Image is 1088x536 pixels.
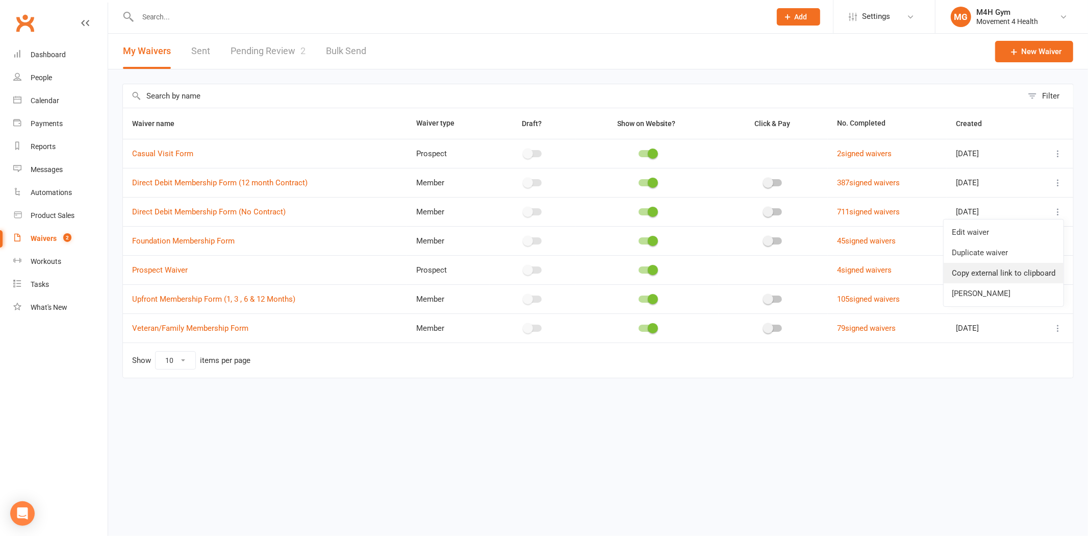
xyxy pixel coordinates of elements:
a: Direct Debit Membership Form (No Contract) [132,207,286,216]
span: Waiver name [132,119,186,128]
th: Waiver type [407,108,490,139]
a: 79signed waivers [837,324,896,333]
td: [DATE] [947,313,1028,343]
input: Search... [135,10,764,24]
span: 2 [300,45,306,56]
button: Draft? [513,117,553,130]
a: Copy external link to clipboard [944,263,1064,283]
div: What's New [31,303,67,311]
td: Member [407,284,490,313]
div: Reports [31,142,56,151]
span: Click & Pay [754,119,790,128]
button: Created [956,117,993,130]
a: Casual Visit Form [132,149,193,158]
div: Dashboard [31,51,66,59]
span: Created [956,119,993,128]
div: Calendar [31,96,59,105]
a: Bulk Send [326,34,366,69]
td: Member [407,168,490,197]
a: What's New [13,296,108,319]
td: Member [407,226,490,255]
a: Upfront Membership Form (1, 3 , 6 & 12 Months) [132,295,295,304]
a: New Waiver [995,41,1073,62]
a: Tasks [13,273,108,296]
span: Show on Website? [617,119,676,128]
a: 2signed waivers [837,149,892,158]
td: [DATE] [947,197,1028,226]
a: Foundation Membership Form [132,236,235,246]
button: Add [777,8,820,26]
div: Filter [1042,90,1059,102]
input: Search by name [123,84,1023,108]
a: Reports [13,135,108,158]
button: Filter [1023,84,1073,108]
a: People [13,66,108,89]
a: Sent [191,34,210,69]
a: Edit waiver [944,222,1064,242]
a: Dashboard [13,43,108,66]
div: Tasks [31,280,49,288]
td: Member [407,197,490,226]
a: Veteran/Family Membership Form [132,324,248,333]
a: Automations [13,181,108,204]
a: Prospect Waiver [132,265,188,275]
button: Show on Website? [608,117,687,130]
div: People [31,74,52,82]
td: [DATE] [947,168,1028,197]
div: items per page [200,356,250,365]
span: Draft? [522,119,542,128]
a: 105signed waivers [837,295,900,304]
a: Product Sales [13,204,108,227]
a: Pending Review2 [231,34,306,69]
div: Open Intercom Messenger [10,501,35,526]
span: Settings [862,5,890,28]
td: [DATE] [947,139,1028,168]
a: [PERSON_NAME] [944,283,1064,304]
a: Direct Debit Membership Form (12 month Contract) [132,178,308,187]
button: My Waivers [123,34,171,69]
a: Payments [13,112,108,135]
a: Calendar [13,89,108,112]
span: Add [795,13,807,21]
a: Messages [13,158,108,181]
a: Workouts [13,250,108,273]
div: Show [132,351,250,370]
a: Duplicate waiver [944,242,1064,263]
button: Click & Pay [745,117,801,130]
a: Clubworx [12,10,38,36]
a: 45signed waivers [837,236,896,246]
div: Payments [31,119,63,128]
a: 387signed waivers [837,178,900,187]
div: Product Sales [31,211,74,220]
div: Automations [31,188,72,197]
div: Messages [31,165,63,174]
th: No. Completed [828,108,947,139]
div: Waivers [31,234,57,242]
td: Prospect [407,255,490,284]
div: Workouts [31,257,61,265]
span: 2 [63,233,71,242]
td: Member [407,313,490,343]
a: 711signed waivers [837,207,900,216]
div: M4H Gym [976,8,1038,17]
div: Movement 4 Health [976,17,1038,26]
div: MG [951,7,971,27]
a: 4signed waivers [837,265,892,275]
td: Prospect [407,139,490,168]
button: Waiver name [132,117,186,130]
a: Waivers 2 [13,227,108,250]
